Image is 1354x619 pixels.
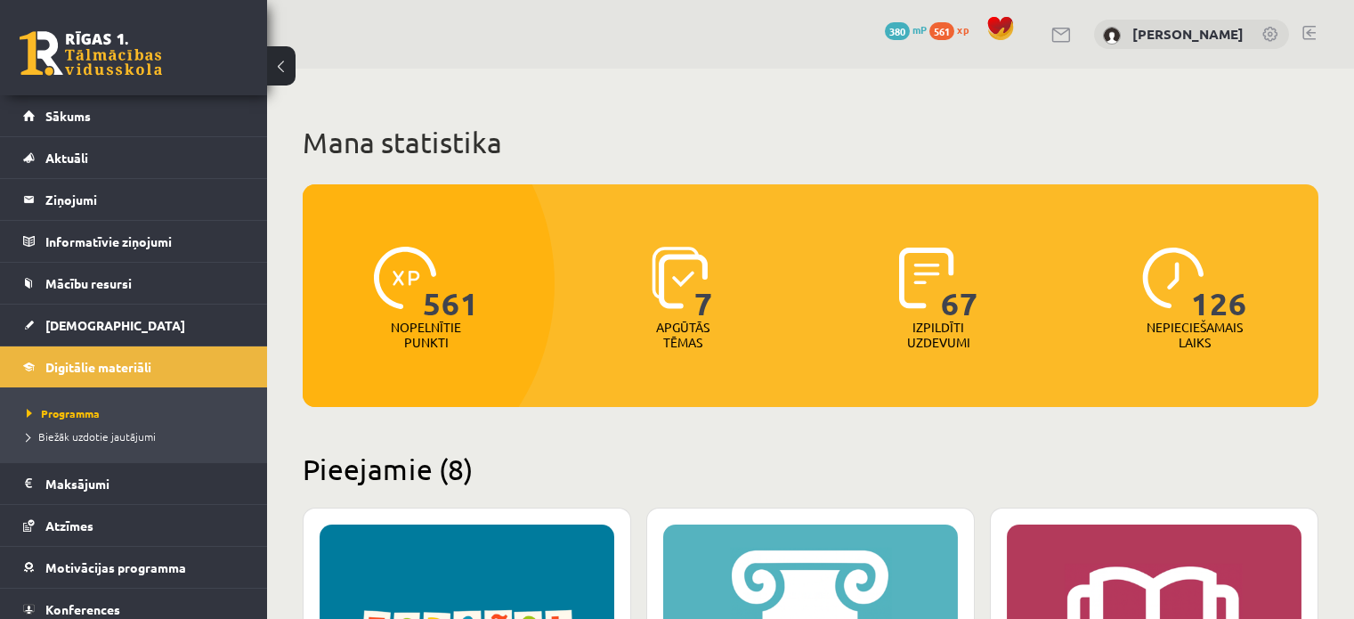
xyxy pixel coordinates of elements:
[23,95,245,136] a: Sākums
[23,505,245,546] a: Atzīmes
[391,320,461,350] p: Nopelnītie punkti
[23,137,245,178] a: Aktuāli
[23,305,245,346] a: [DEMOGRAPHIC_DATA]
[303,452,1318,486] h2: Pieejamie (8)
[27,405,249,421] a: Programma
[885,22,927,37] a: 380 mP
[23,547,245,588] a: Motivācijas programma
[1103,27,1121,45] img: Edgars Ivanovs
[45,463,245,504] legend: Maksājumi
[929,22,954,40] span: 561
[45,221,245,262] legend: Informatīvie ziņojumi
[648,320,718,350] p: Apgūtās tēmas
[27,428,249,444] a: Biežāk uzdotie jautājumi
[912,22,927,37] span: mP
[45,179,245,220] legend: Ziņojumi
[23,463,245,504] a: Maksājumi
[20,31,162,76] a: Rīgas 1. Tālmācības vidusskola
[23,221,245,262] a: Informatīvie ziņojumi
[374,247,436,309] img: icon-xp-0682a9bc20223a9ccc6f5883a126b849a74cddfe5390d2b41b4391c66f2066e7.svg
[303,125,1318,160] h1: Mana statistika
[45,359,151,375] span: Digitālie materiāli
[904,320,973,350] p: Izpildīti uzdevumi
[45,108,91,124] span: Sākums
[45,559,186,575] span: Motivācijas programma
[23,346,245,387] a: Digitālie materiāli
[929,22,977,37] a: 561 xp
[23,179,245,220] a: Ziņojumi
[1132,25,1244,43] a: [PERSON_NAME]
[694,247,713,320] span: 7
[45,317,185,333] span: [DEMOGRAPHIC_DATA]
[1147,320,1243,350] p: Nepieciešamais laiks
[423,247,479,320] span: 561
[23,263,245,304] a: Mācību resursi
[27,429,156,444] span: Biežāk uzdotie jautājumi
[45,517,93,533] span: Atzīmes
[45,601,120,617] span: Konferences
[941,247,978,320] span: 67
[45,150,88,166] span: Aktuāli
[885,22,910,40] span: 380
[652,247,708,309] img: icon-learned-topics-4a711ccc23c960034f471b6e78daf4a3bad4a20eaf4de84257b87e66633f6470.svg
[1191,247,1247,320] span: 126
[27,406,100,420] span: Programma
[957,22,969,37] span: xp
[45,275,132,291] span: Mācību resursi
[1142,247,1204,309] img: icon-clock-7be60019b62300814b6bd22b8e044499b485619524d84068768e800edab66f18.svg
[899,247,954,309] img: icon-completed-tasks-ad58ae20a441b2904462921112bc710f1caf180af7a3daa7317a5a94f2d26646.svg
